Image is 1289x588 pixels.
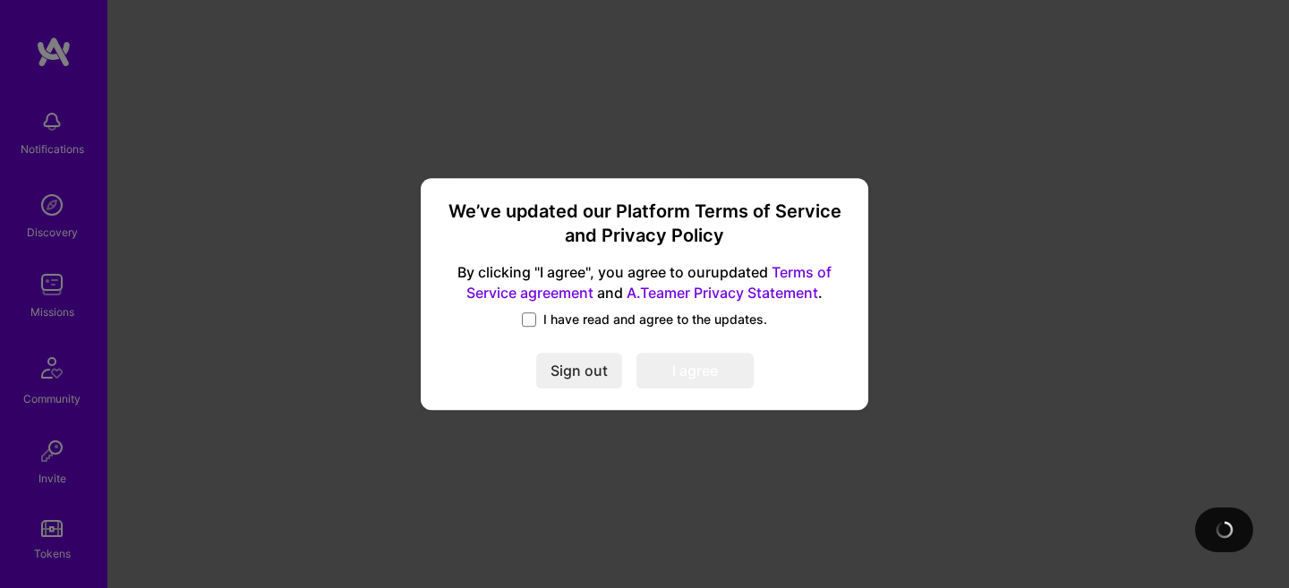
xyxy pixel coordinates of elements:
a: Terms of Service agreement [466,264,832,303]
span: By clicking "I agree", you agree to our updated and . [442,263,847,304]
button: Sign out [536,353,622,388]
a: A.Teamer Privacy Statement [627,284,818,302]
span: I have read and agree to the updates. [543,311,767,328]
img: loading [1214,519,1235,541]
button: I agree [636,353,754,388]
h3: We’ve updated our Platform Terms of Service and Privacy Policy [442,200,847,249]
